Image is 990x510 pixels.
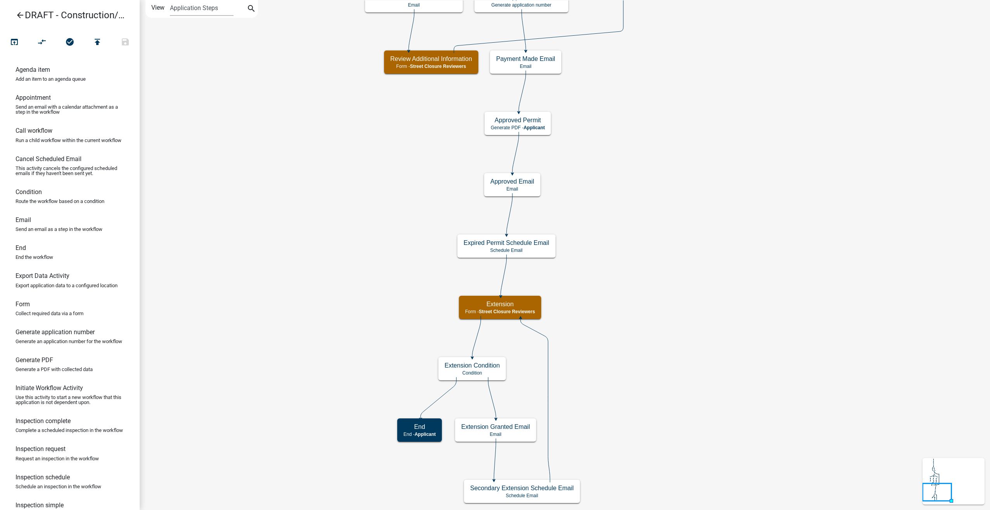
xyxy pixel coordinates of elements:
button: Test Workflow [0,34,28,51]
button: Auto Layout [28,34,56,51]
h6: Call workflow [16,127,52,134]
p: Send an email as a step in the workflow [16,227,102,232]
h5: Approved Email [490,178,534,185]
h6: Export Data Activity [16,272,69,279]
p: Use this activity to start a new workflow that this application is not dependent upon. [16,395,124,405]
h5: Extension Granted Email [461,423,530,430]
button: search [245,3,258,16]
h5: Approved Permit [491,116,545,124]
p: Email [490,186,534,192]
p: Form - [390,64,472,69]
p: Collect required data via a form [16,311,83,316]
p: Schedule Email [464,248,549,253]
button: Publish [83,34,111,51]
i: compare_arrows [38,37,47,48]
i: check_circle [65,37,74,48]
h6: Appointment [16,94,51,101]
h6: Form [16,300,30,308]
p: Email [496,64,555,69]
button: Save [111,34,139,51]
h6: Cancel Scheduled Email [16,155,81,163]
h5: Review Additional Information [390,55,472,62]
p: Request an inspection in the workflow [16,456,99,461]
h5: Extension [465,300,535,308]
p: Condition [445,370,500,376]
i: arrow_back [16,10,25,21]
h6: Generate application number [16,328,95,336]
p: This activity cancels the configured scheduled emails if they haven't been sent yet. [16,166,124,176]
p: End - [403,432,436,437]
p: Email [371,2,457,8]
h6: Inspection simple [16,501,64,509]
p: Schedule an inspection in the workflow [16,484,101,489]
p: Form - [465,309,535,314]
h6: Agenda item [16,66,50,73]
span: Street Closure Reviewers [479,309,535,314]
a: DRAFT - Construction/Utility Street Closing Application [6,6,127,24]
p: Export application data to a configured location [16,283,118,288]
h5: Secondary Extension Schedule Email [470,484,574,492]
h6: Inspection schedule [16,474,70,481]
h6: Initiate Workflow Activity [16,384,83,392]
i: publish [93,37,102,48]
p: Route the workflow based on a condition [16,199,104,204]
div: Workflow actions [0,34,139,53]
p: Generate a PDF with collected data [16,367,93,372]
h6: Generate PDF [16,356,53,364]
p: Complete a scheduled inspection in the workflow [16,428,123,433]
h5: Expired Permit Schedule Email [464,239,549,246]
p: Send an email with a calendar attachment as a step in the workflow [16,104,124,114]
span: Applicant [415,432,436,437]
h5: Payment Made Email [496,55,555,62]
i: save [121,37,130,48]
h6: Condition [16,188,42,196]
h6: Inspection request [16,445,66,453]
h6: Inspection complete [16,417,71,425]
p: Generate an application number for the workflow [16,339,122,344]
span: Applicant [524,125,545,130]
p: Email [461,432,530,437]
span: Street Closure Reviewers [410,64,466,69]
h6: End [16,244,26,252]
p: Generate application number [481,2,562,8]
i: open_in_browser [10,37,19,48]
h5: End [403,423,436,430]
p: Generate PDF - [491,125,545,130]
button: No problems [56,34,84,51]
p: Schedule Email [470,493,574,498]
p: Run a child workflow within the current workflow [16,138,121,143]
h6: Email [16,216,31,224]
p: End the workflow [16,255,53,260]
i: search [247,4,256,15]
h5: Extension Condition [445,362,500,369]
p: Add an item to an agenda queue [16,76,86,82]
